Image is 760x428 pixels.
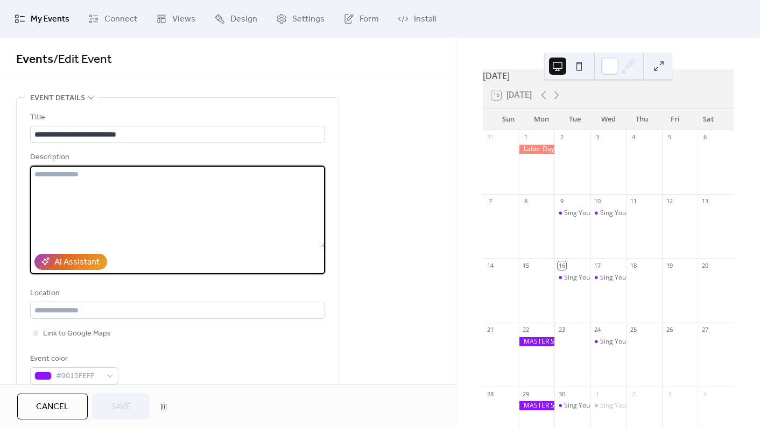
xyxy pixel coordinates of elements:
[600,401,705,410] div: Sing Your Story w/[PERSON_NAME]
[594,390,602,398] div: 1
[30,353,116,366] div: Event color
[335,4,387,33] a: Form
[206,4,265,33] a: Design
[292,13,325,26] span: Settings
[592,109,625,130] div: Wed
[56,370,101,383] span: #9013FEFF
[600,273,705,282] div: Sing Your Story w/[PERSON_NAME]
[590,337,627,346] div: Sing Your Story w/Lennie Watts
[172,13,195,26] span: Views
[600,337,705,346] div: Sing Your Story w/[PERSON_NAME]
[701,133,709,141] div: 6
[701,326,709,334] div: 27
[30,151,323,164] div: Description
[486,390,494,398] div: 28
[665,261,673,269] div: 19
[594,326,602,334] div: 24
[558,197,566,205] div: 9
[692,109,725,130] div: Sat
[148,4,203,33] a: Views
[564,209,669,218] div: Sing Your Story w/[PERSON_NAME]
[600,209,705,218] div: Sing Your Story w/[PERSON_NAME]
[519,145,555,154] div: Labor Day
[104,13,137,26] span: Connect
[625,109,658,130] div: Thu
[30,92,85,105] span: Event details
[558,261,566,269] div: 16
[558,133,566,141] div: 2
[80,4,145,33] a: Connect
[525,109,558,130] div: Mon
[629,197,637,205] div: 11
[6,4,78,33] a: My Events
[665,326,673,334] div: 26
[360,13,379,26] span: Form
[491,109,525,130] div: Sun
[522,133,530,141] div: 1
[665,390,673,398] div: 3
[30,111,323,124] div: Title
[486,133,494,141] div: 31
[17,394,88,419] button: Cancel
[594,197,602,205] div: 10
[665,133,673,141] div: 5
[594,261,602,269] div: 17
[590,209,627,218] div: Sing Your Story w/Lennie Watts
[629,133,637,141] div: 4
[554,401,590,410] div: Sing Your Story w/Lennie Watts
[34,254,107,270] button: AI Assistant
[701,390,709,398] div: 4
[629,261,637,269] div: 18
[558,109,592,130] div: Tue
[522,390,530,398] div: 29
[701,197,709,205] div: 13
[54,256,100,269] div: AI Assistant
[36,401,69,413] span: Cancel
[594,133,602,141] div: 3
[629,326,637,334] div: 25
[483,69,734,82] div: [DATE]
[390,4,444,33] a: Install
[486,197,494,205] div: 7
[31,13,69,26] span: My Events
[522,197,530,205] div: 8
[701,261,709,269] div: 20
[658,109,692,130] div: Fri
[558,326,566,334] div: 23
[486,261,494,269] div: 14
[53,48,112,72] span: / Edit Event
[590,401,627,410] div: Sing Your Story w/Lennie Watts
[629,390,637,398] div: 2
[564,401,669,410] div: Sing Your Story w/[PERSON_NAME]
[414,13,436,26] span: Install
[519,337,555,346] div: MASTER SERIES
[16,48,53,72] a: Events
[30,287,323,300] div: Location
[564,273,669,282] div: Sing Your Story w/[PERSON_NAME]
[554,209,590,218] div: Sing Your Story w/Lennie Watts
[590,273,627,282] div: Sing Your Story w/Lennie Watts
[558,390,566,398] div: 30
[43,327,111,340] span: Link to Google Maps
[230,13,257,26] span: Design
[665,197,673,205] div: 12
[522,326,530,334] div: 22
[554,273,590,282] div: Sing Your Story w/Lennie Watts
[519,401,555,410] div: MASTER SERIES
[522,261,530,269] div: 15
[268,4,333,33] a: Settings
[486,326,494,334] div: 21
